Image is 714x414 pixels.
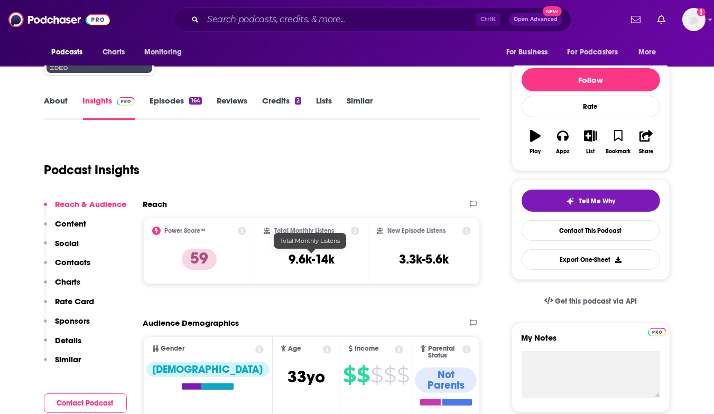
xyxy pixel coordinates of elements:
span: More [638,45,656,60]
a: Show notifications dropdown [627,11,645,29]
a: About [44,96,68,120]
button: Charts [44,277,81,296]
div: Search podcasts, credits, & more... [174,7,571,32]
span: Open Advanced [514,17,558,22]
p: Reach & Audience [55,199,127,209]
div: Play [530,148,541,155]
button: open menu [631,42,670,62]
button: Details [44,335,82,355]
span: $ [397,366,409,383]
div: 2 [295,97,301,105]
svg: Add a profile image [697,8,706,16]
h2: New Episode Listens [387,227,446,234]
button: Similar [44,354,81,374]
p: Contacts [55,257,91,267]
button: Show profile menu [682,8,706,31]
button: open menu [44,42,97,62]
span: Tell Me Why [579,197,615,205]
div: Apps [556,148,570,155]
input: Search podcasts, credits, & more... [203,11,476,28]
a: Pro website [648,326,666,336]
span: $ [357,366,369,383]
p: Content [55,219,87,229]
span: For Podcasters [568,45,618,60]
button: open menu [561,42,634,62]
span: Podcasts [52,45,83,60]
a: Reviews [217,96,247,120]
div: [DEMOGRAPHIC_DATA] [146,362,270,377]
button: Follow [522,68,660,91]
h2: Power Score™ [165,227,206,234]
span: 33 yo [288,366,325,387]
button: Apps [549,123,577,161]
button: Play [522,123,549,161]
h2: Reach [143,199,168,209]
div: Rate [522,96,660,117]
div: 164 [189,97,201,105]
button: Export One-Sheet [522,249,660,270]
span: Income [355,345,379,352]
span: Logged in as megcassidy [682,8,706,31]
p: Details [55,335,82,345]
span: $ [343,366,356,383]
span: For Business [506,45,548,60]
button: Contacts [44,257,91,277]
button: Content [44,219,87,238]
a: Show notifications dropdown [653,11,670,29]
div: Not Parents [415,368,477,393]
img: User Profile [682,8,706,31]
button: Contact Podcast [44,393,127,413]
img: Podchaser Pro [117,97,135,106]
img: Podchaser Pro [648,328,666,336]
button: Rate Card [44,296,95,316]
button: open menu [137,42,196,62]
p: Rate Card [55,296,95,306]
span: Charts [103,45,125,60]
p: Social [55,238,79,248]
span: Parental Status [428,345,461,359]
a: Charts [96,42,132,62]
a: Lists [316,96,332,120]
span: Age [288,345,301,352]
button: Bookmark [605,123,632,161]
button: open menu [499,42,561,62]
h2: Total Monthly Listens [274,227,334,234]
div: Bookmark [606,148,630,155]
a: Get this podcast via API [536,288,646,314]
p: Similar [55,354,81,364]
span: Total Monthly Listens [280,237,340,244]
div: Share [639,148,653,155]
span: Monitoring [144,45,182,60]
p: Charts [55,277,81,287]
div: List [587,148,595,155]
h3: 9.6k-14k [289,251,335,267]
h3: 3.3k-5.6k [399,251,449,267]
button: Open AdvancedNew [509,13,562,26]
button: Social [44,238,79,258]
img: Podchaser - Follow, Share and Rate Podcasts [8,10,110,30]
span: $ [370,366,383,383]
p: 59 [182,249,217,270]
span: Get this podcast via API [555,297,637,306]
a: Credits2 [262,96,301,120]
button: Share [632,123,660,161]
button: List [577,123,604,161]
label: My Notes [522,333,660,351]
h1: Podcast Insights [44,162,140,178]
button: tell me why sparkleTell Me Why [522,190,660,212]
a: Episodes164 [150,96,201,120]
p: Sponsors [55,316,90,326]
img: tell me why sparkle [566,197,574,205]
span: $ [384,366,396,383]
span: Ctrl K [476,13,500,26]
span: New [543,6,562,16]
span: Gender [161,345,185,352]
h2: Audience Demographics [143,318,239,328]
a: Similar [347,96,373,120]
button: Reach & Audience [44,199,127,219]
a: Contact This Podcast [522,220,660,241]
a: InsightsPodchaser Pro [83,96,135,120]
button: Sponsors [44,316,90,335]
